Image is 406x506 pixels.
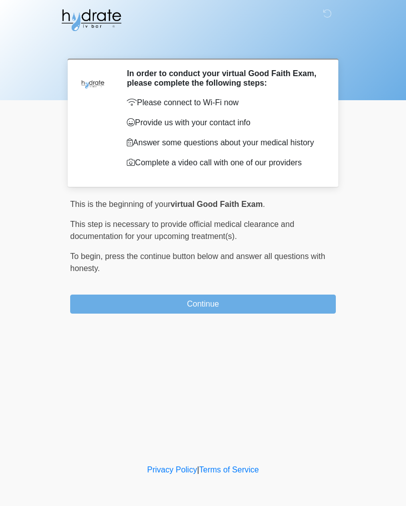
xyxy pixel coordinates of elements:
[263,200,265,208] span: .
[60,8,122,33] img: Hydrate IV Bar - Fort Collins Logo
[70,252,325,273] span: press the continue button below and answer all questions with honesty.
[70,220,294,240] span: This step is necessary to provide official medical clearance and documentation for your upcoming ...
[147,465,197,474] a: Privacy Policy
[170,200,263,208] strong: virtual Good Faith Exam
[78,69,108,99] img: Agent Avatar
[70,252,105,261] span: To begin,
[70,200,170,208] span: This is the beginning of your
[63,36,343,55] h1: ‎ ‎ ‎
[199,465,259,474] a: Terms of Service
[127,69,321,88] h2: In order to conduct your virtual Good Faith Exam, please complete the following steps:
[197,465,199,474] a: |
[127,97,321,109] p: Please connect to Wi-Fi now
[127,157,321,169] p: Complete a video call with one of our providers
[70,295,336,314] button: Continue
[127,117,321,129] p: Provide us with your contact info
[127,137,321,149] p: Answer some questions about your medical history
